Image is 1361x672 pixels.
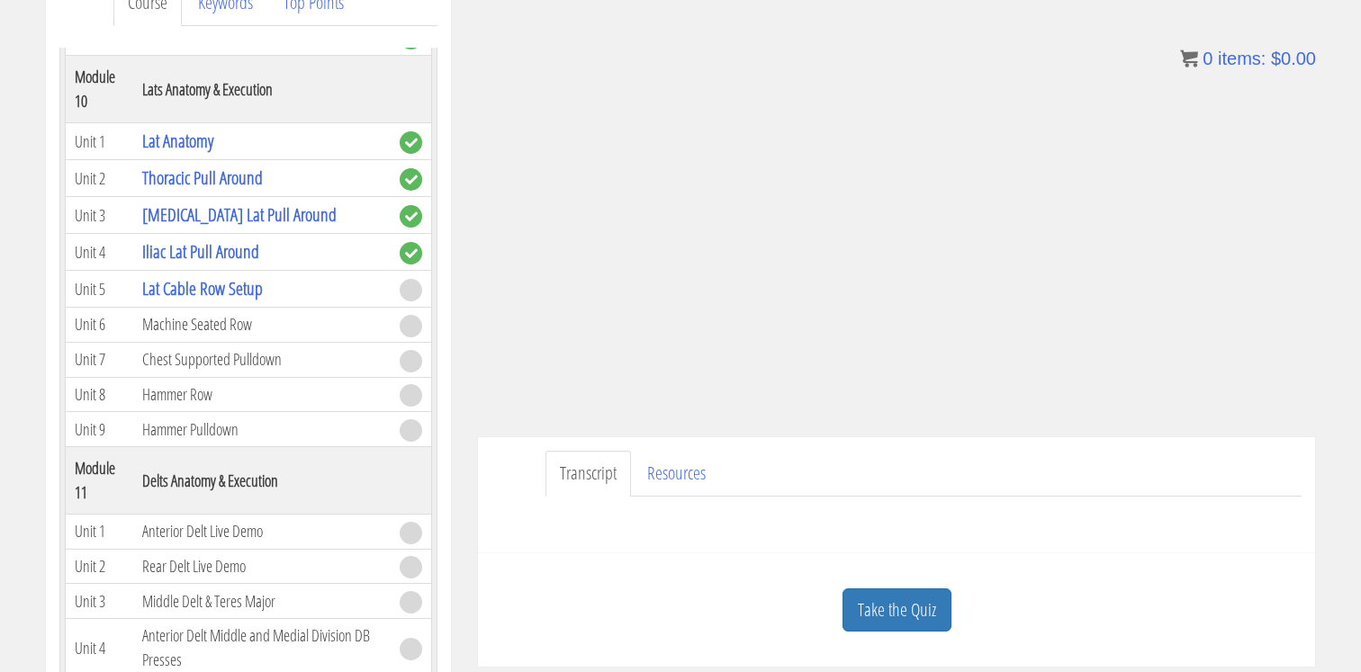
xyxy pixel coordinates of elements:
td: Middle Delt & Teres Major [133,584,391,619]
td: Unit 2 [66,549,134,584]
th: Delts Anatomy & Execution [133,447,391,515]
td: Hammer Pulldown [133,412,391,447]
td: Unit 3 [66,584,134,619]
th: Module 11 [66,447,134,515]
th: Lats Anatomy & Execution [133,56,391,123]
td: Unit 7 [66,342,134,377]
a: Iliac Lat Pull Around [142,239,259,264]
td: Unit 4 [66,234,134,271]
a: Thoracic Pull Around [142,166,263,190]
span: complete [400,242,422,264]
td: Unit 1 [66,515,134,550]
td: Hammer Row [133,377,391,412]
th: Module 10 [66,56,134,123]
a: Resources [633,451,720,497]
bdi: 0.00 [1271,49,1316,68]
span: complete [400,131,422,154]
span: items: [1218,49,1266,68]
span: $ [1271,49,1281,68]
a: Lat Cable Row Setup [142,276,263,300]
td: Anterior Delt Live Demo [133,515,391,550]
a: Take the Quiz [843,588,951,632]
td: Unit 9 [66,412,134,447]
a: 0 items: $0.00 [1180,49,1316,68]
td: Unit 5 [66,271,134,308]
td: Unit 8 [66,377,134,412]
td: Unit 6 [66,308,134,343]
td: Unit 1 [66,123,134,160]
span: complete [400,168,422,191]
a: Transcript [545,451,631,497]
a: [MEDICAL_DATA] Lat Pull Around [142,202,337,227]
a: Lat Anatomy [142,129,213,153]
td: Machine Seated Row [133,308,391,343]
span: 0 [1203,49,1212,68]
td: Unit 2 [66,160,134,197]
img: icon11.png [1180,49,1198,67]
td: Chest Supported Pulldown [133,342,391,377]
td: Rear Delt Live Demo [133,549,391,584]
td: Unit 3 [66,197,134,234]
span: complete [400,205,422,228]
